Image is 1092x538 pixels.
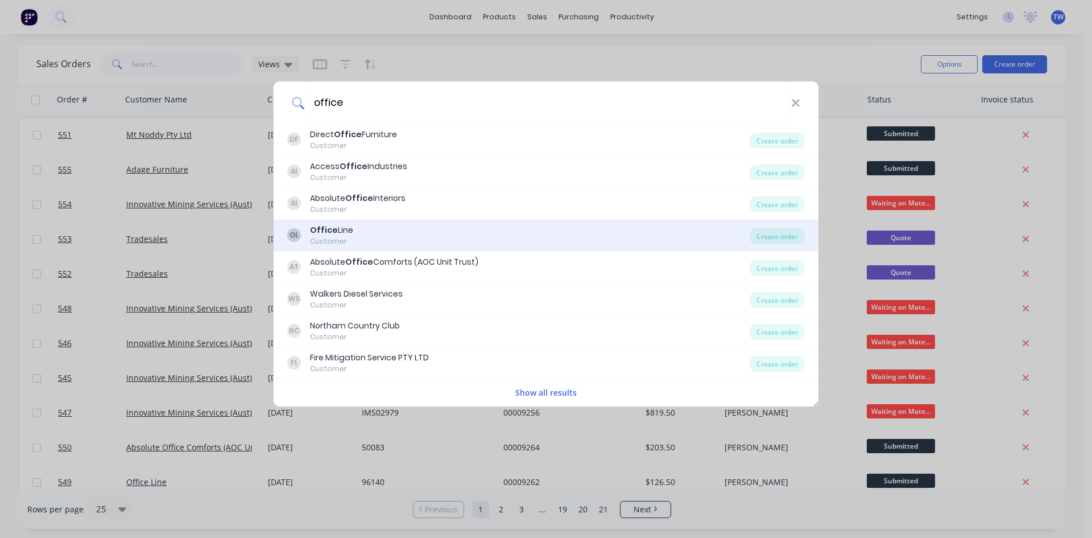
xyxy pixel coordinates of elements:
div: Customer [310,141,397,151]
div: Customer [310,173,407,183]
div: DF [287,133,301,146]
div: Customer [310,300,403,310]
div: Create order [750,260,805,276]
div: Create order [750,356,805,372]
div: Walkers Diesel Services [310,288,403,300]
b: Office [345,256,373,268]
div: AI [287,165,301,178]
div: Line [310,224,353,236]
div: Create order [750,324,805,340]
div: OL [287,228,301,242]
div: Customer [310,236,353,247]
div: Customer [310,332,400,342]
div: Customer [310,204,406,215]
div: Create order [750,292,805,308]
div: Create order [750,165,805,180]
div: Northam Country Club [310,320,400,332]
div: AI [287,196,301,210]
div: Customer [310,268,478,278]
b: Office [310,224,338,236]
div: Direct Furniture [310,129,397,141]
input: Enter a customer name to create a new order... [304,81,791,124]
b: Office [334,129,362,140]
div: Absolute Interiors [310,192,406,204]
div: Absolute Comforts (AOC Unit Trust) [310,256,478,268]
div: Customer [310,364,429,374]
div: Create order [750,133,805,149]
button: Show all results [512,386,580,399]
div: AT [287,260,301,274]
b: Office [340,161,367,172]
div: Create order [750,228,805,244]
b: Office [345,192,373,204]
div: Fire Mitigation Service PTY LTD [310,352,429,364]
div: NC [287,324,301,338]
div: WS [287,292,301,306]
div: FL [287,356,301,369]
div: Create order [750,196,805,212]
div: Access Industries [310,161,407,173]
